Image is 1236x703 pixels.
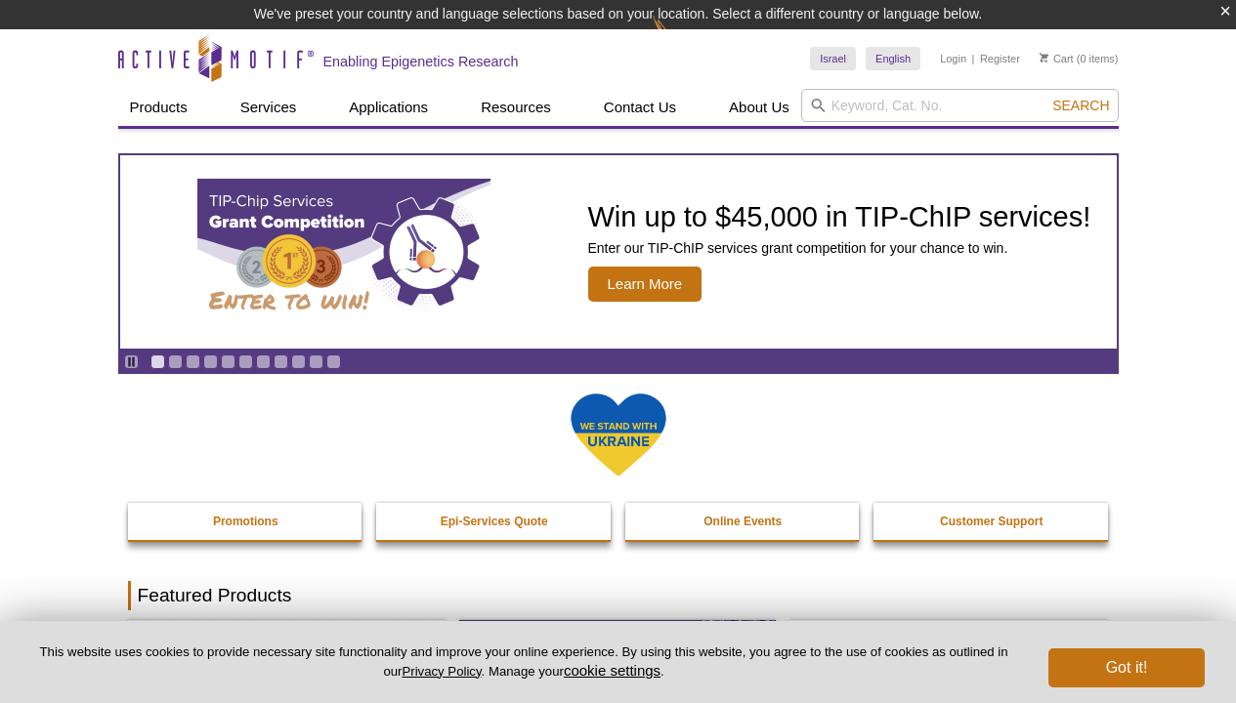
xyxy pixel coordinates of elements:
h2: Win up to $45,000 in TIP-ChIP services! [588,202,1091,231]
p: Enter our TIP-ChIP services grant competition for your chance to win. [588,239,1091,257]
a: Services [229,89,309,126]
a: Login [940,52,966,65]
a: Go to slide 5 [221,354,235,369]
a: Go to slide 1 [150,354,165,369]
a: Go to slide 2 [168,354,183,369]
img: Your Cart [1040,53,1048,62]
a: Go to slide 6 [238,354,253,369]
input: Keyword, Cat. No. [801,89,1119,122]
img: We Stand With Ukraine [570,392,667,478]
strong: Epi-Services Quote [441,515,548,528]
a: Epi-Services Quote [376,503,613,540]
strong: Promotions [213,515,278,528]
h2: Featured Products [128,581,1109,610]
li: (0 items) [1040,47,1119,70]
a: Products [118,89,199,126]
a: Go to slide 4 [203,354,218,369]
a: Contact Us [592,89,688,126]
span: Learn More [588,267,703,302]
a: Go to slide 3 [186,354,200,369]
button: Got it! [1048,648,1205,687]
a: Applications [337,89,440,126]
a: Go to slide 10 [309,354,323,369]
p: This website uses cookies to provide necessary site functionality and improve your online experie... [31,643,1016,681]
h2: Enabling Epigenetics Research [323,53,519,70]
a: Customer Support [874,503,1110,540]
a: About Us [717,89,801,126]
a: Online Events [625,503,862,540]
strong: Customer Support [940,515,1043,528]
a: Toggle autoplay [124,354,139,369]
a: English [866,47,920,70]
img: Change Here [653,15,704,61]
a: Promotions [128,503,364,540]
a: Go to slide 9 [291,354,306,369]
a: Register [980,52,1020,65]
li: | [972,47,975,70]
a: Go to slide 8 [274,354,288,369]
a: Go to slide 11 [326,354,341,369]
strong: Online Events [703,515,782,528]
a: Resources [469,89,563,126]
a: Go to slide 7 [256,354,271,369]
a: Israel [810,47,856,70]
a: TIP-ChIP Services Grant Competition Win up to $45,000 in TIP-ChIP services! Enter our TIP-ChIP se... [120,155,1117,349]
span: Search [1052,98,1109,113]
a: Privacy Policy [402,664,481,679]
a: Cart [1040,52,1074,65]
article: TIP-ChIP Services Grant Competition [120,155,1117,349]
img: TIP-ChIP Services Grant Competition [197,179,490,325]
button: cookie settings [564,662,661,679]
button: Search [1046,97,1115,114]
